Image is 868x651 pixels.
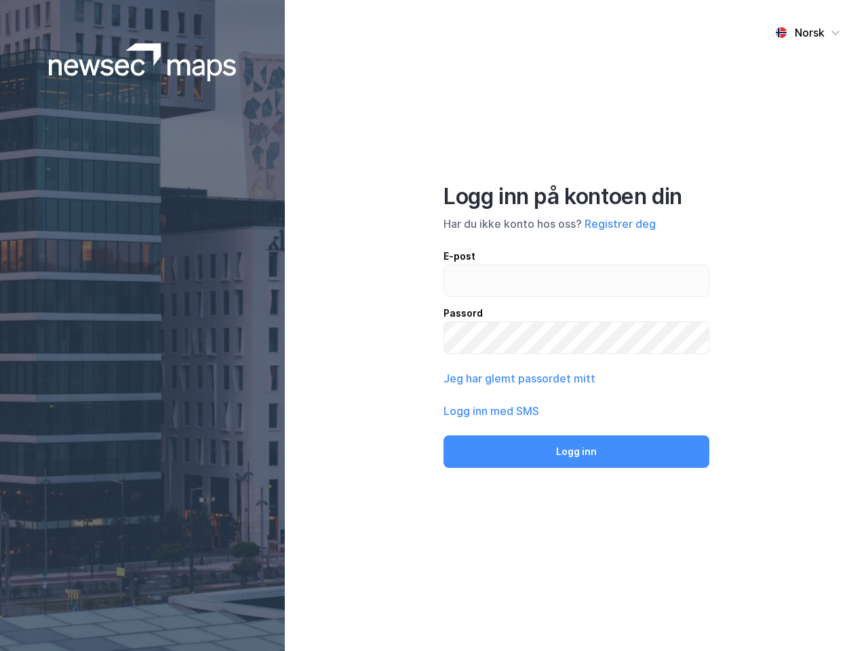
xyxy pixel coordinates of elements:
[443,305,709,321] div: Passord
[585,216,656,232] button: Registrer deg
[443,216,709,232] div: Har du ikke konto hos oss?
[795,24,825,41] div: Norsk
[49,43,237,81] img: logoWhite.bf58a803f64e89776f2b079ca2356427.svg
[443,183,709,210] div: Logg inn på kontoen din
[443,370,595,387] button: Jeg har glemt passordet mitt
[443,248,709,264] div: E-post
[443,403,539,419] button: Logg inn med SMS
[443,435,709,468] button: Logg inn
[800,586,868,651] iframe: Chat Widget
